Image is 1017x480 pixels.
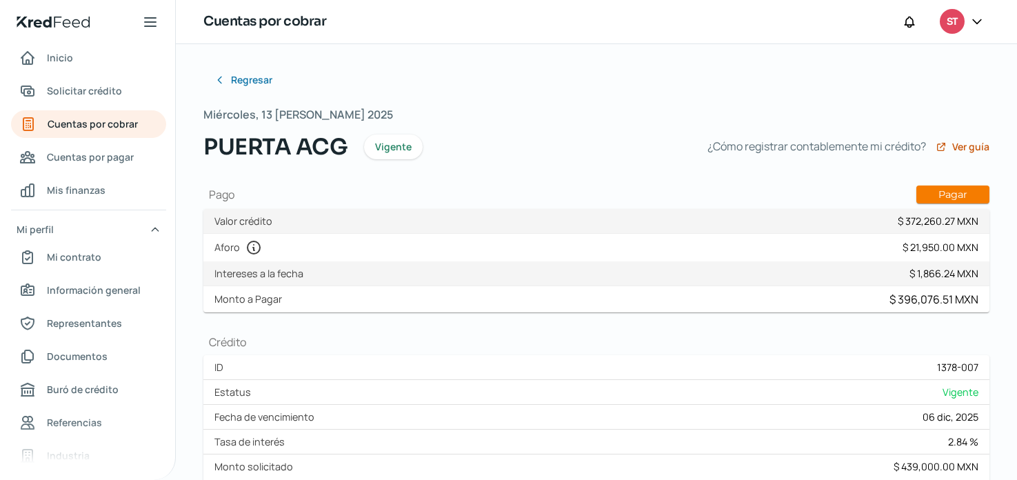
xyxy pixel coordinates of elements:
div: $ 1,866.24 MXN [909,267,978,280]
span: Industria [47,447,90,464]
a: Documentos [11,343,166,370]
button: Regresar [203,66,283,94]
span: Miércoles, 13 [PERSON_NAME] 2025 [203,105,393,125]
a: Referencias [11,409,166,437]
a: Industria [11,442,166,470]
span: Cuentas por pagar [47,148,134,166]
span: Inicio [47,49,73,66]
span: Cuentas por cobrar [48,115,138,132]
div: $ 21,950.00 MXN [903,241,978,254]
span: Mis finanzas [47,181,105,199]
a: Cuentas por cobrar [11,110,166,138]
label: ID [214,361,229,374]
span: Regresar [231,75,272,85]
label: Intereses a la fecha [214,267,309,280]
a: Cuentas por pagar [11,143,166,171]
span: PUERTA ACG [203,130,348,163]
label: Monto a Pagar [214,292,288,306]
span: Solicitar crédito [47,82,122,99]
span: ST [947,14,958,30]
span: ¿Cómo registrar contablemente mi crédito? [707,137,926,157]
label: Tasa de interés [214,435,290,448]
div: 2.84 % [948,435,978,448]
label: Aforo [214,239,268,256]
label: Fecha de vencimiento [214,410,320,423]
div: $ 439,000.00 MXN [894,460,978,473]
span: Representantes [47,314,122,332]
span: Información general [47,281,141,299]
a: Representantes [11,310,166,337]
a: Mi contrato [11,243,166,271]
span: Referencias [47,414,102,431]
a: Buró de crédito [11,376,166,403]
button: Pagar [916,186,989,203]
span: Ver guía [952,142,989,152]
label: Valor crédito [214,214,278,228]
span: Vigente [375,142,412,152]
a: Inicio [11,44,166,72]
div: $ 396,076.51 MXN [889,292,978,307]
a: Mis finanzas [11,177,166,204]
a: Solicitar crédito [11,77,166,105]
div: $ 372,260.27 MXN [898,214,978,228]
span: Buró de crédito [47,381,119,398]
div: 1378-007 [937,361,978,374]
span: Documentos [47,348,108,365]
h1: Pago [203,186,989,203]
label: Monto solicitado [214,460,299,473]
span: Mi contrato [47,248,101,266]
h1: Cuentas por cobrar [203,12,326,32]
span: Vigente [943,386,978,399]
h1: Crédito [203,334,989,350]
a: Información general [11,277,166,304]
span: Mi perfil [17,221,54,238]
label: Estatus [214,386,256,399]
div: 06 dic, 2025 [923,410,978,423]
a: Ver guía [936,141,989,152]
